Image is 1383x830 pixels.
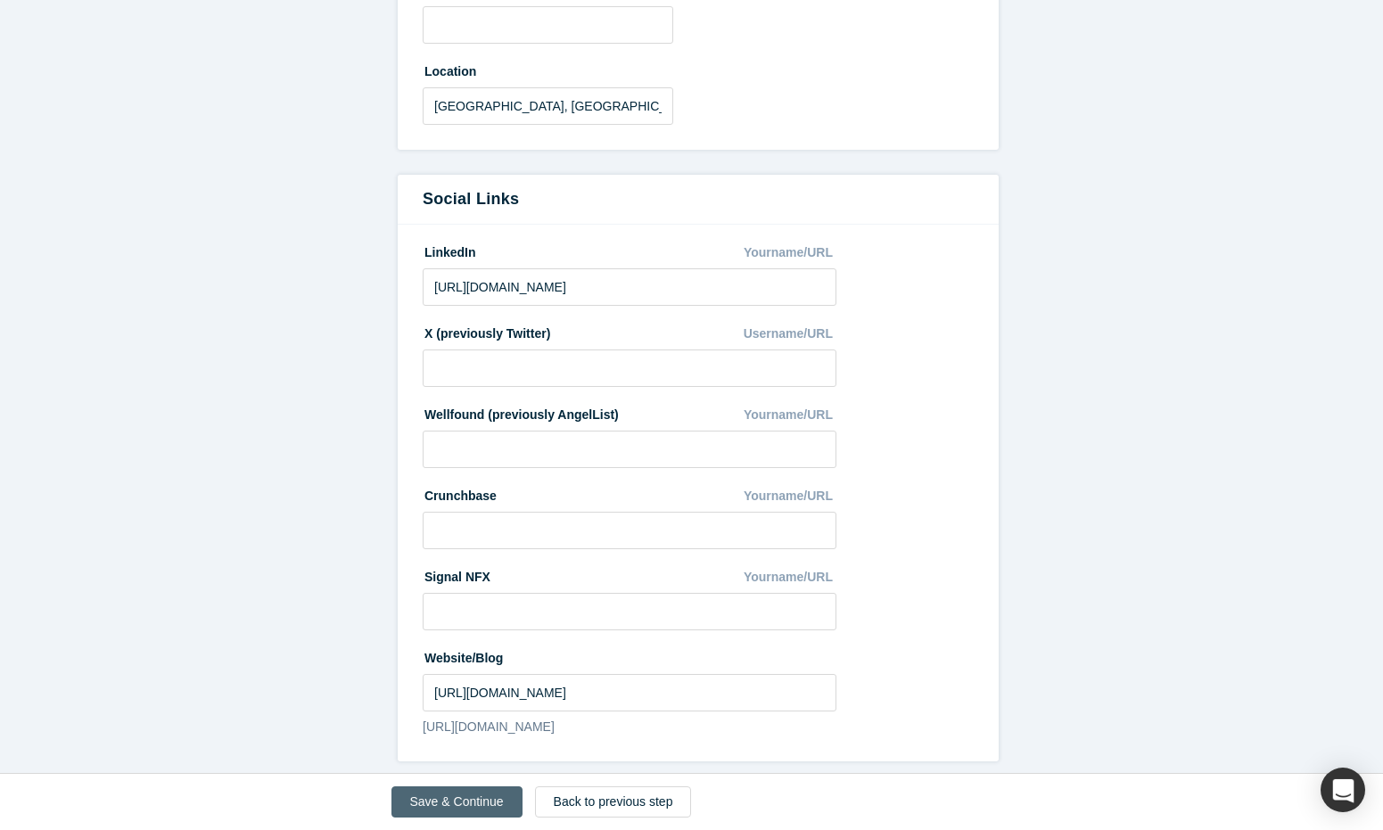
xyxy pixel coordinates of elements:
label: Wellfound (previously AngelList) [423,399,619,424]
h3: Social Links [423,187,974,211]
div: Yourname/URL [744,237,836,268]
a: Back to previous step [535,786,692,818]
label: LinkedIn [423,237,476,262]
div: Yourname/URL [744,562,836,593]
div: Yourname/URL [744,481,836,512]
button: Save & Continue [391,786,523,818]
p: [URL][DOMAIN_NAME] [423,718,836,736]
div: Username/URL [744,318,836,349]
label: Website/Blog [423,643,503,668]
label: Signal NFX [423,562,490,587]
label: Crunchbase [423,481,497,505]
label: Location [423,56,974,81]
input: Enter a location [423,87,673,125]
label: X (previously Twitter) [423,318,550,343]
div: Yourname/URL [744,399,836,431]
